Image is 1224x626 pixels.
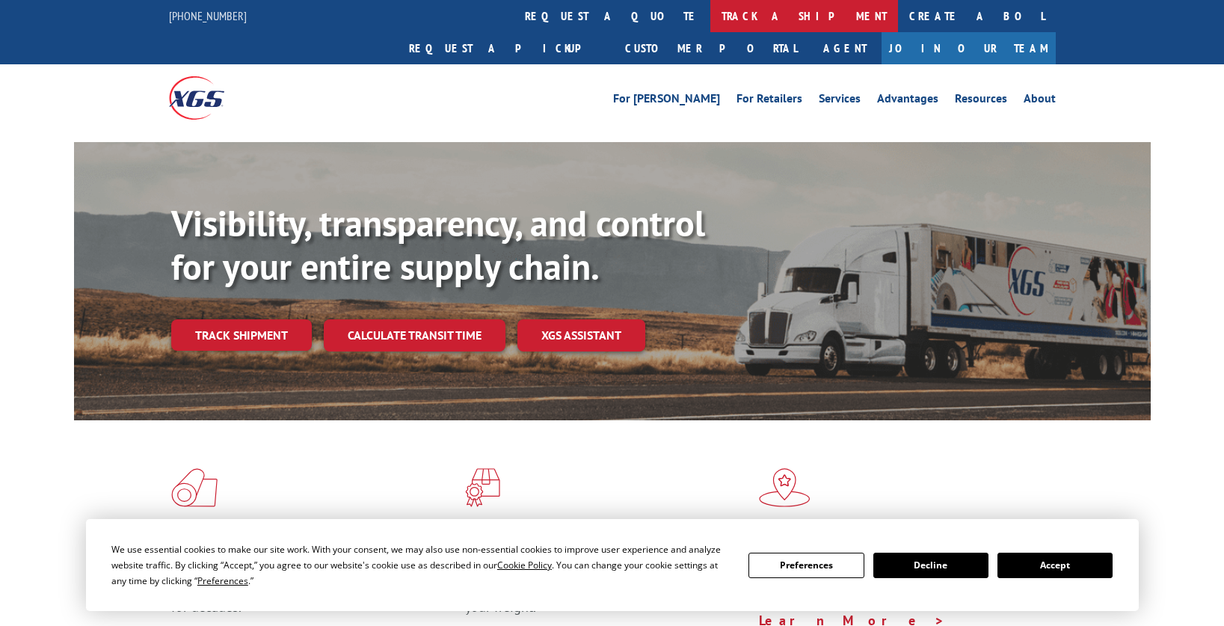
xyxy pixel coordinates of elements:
[517,319,645,352] a: XGS ASSISTANT
[111,541,731,589] div: We use essential cookies to make our site work. With your consent, we may also use non-essential ...
[169,8,247,23] a: [PHONE_NUMBER]
[759,468,811,507] img: xgs-icon-flagship-distribution-model-red
[997,553,1113,578] button: Accept
[1024,93,1056,109] a: About
[877,93,938,109] a: Advantages
[819,93,861,109] a: Services
[873,553,988,578] button: Decline
[736,93,802,109] a: For Retailers
[324,319,505,352] a: Calculate transit time
[497,559,552,571] span: Cookie Policy
[171,468,218,507] img: xgs-icon-total-supply-chain-intelligence-red
[171,319,312,351] a: Track shipment
[398,32,614,64] a: Request a pickup
[808,32,882,64] a: Agent
[197,574,248,587] span: Preferences
[882,32,1056,64] a: Join Our Team
[86,519,1139,611] div: Cookie Consent Prompt
[955,93,1007,109] a: Resources
[748,553,864,578] button: Preferences
[171,562,453,616] span: As an industry carrier of choice, XGS has brought innovation and dedication to flooring logistics...
[171,200,705,289] b: Visibility, transparency, and control for your entire supply chain.
[613,93,720,109] a: For [PERSON_NAME]
[614,32,808,64] a: Customer Portal
[465,468,500,507] img: xgs-icon-focused-on-flooring-red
